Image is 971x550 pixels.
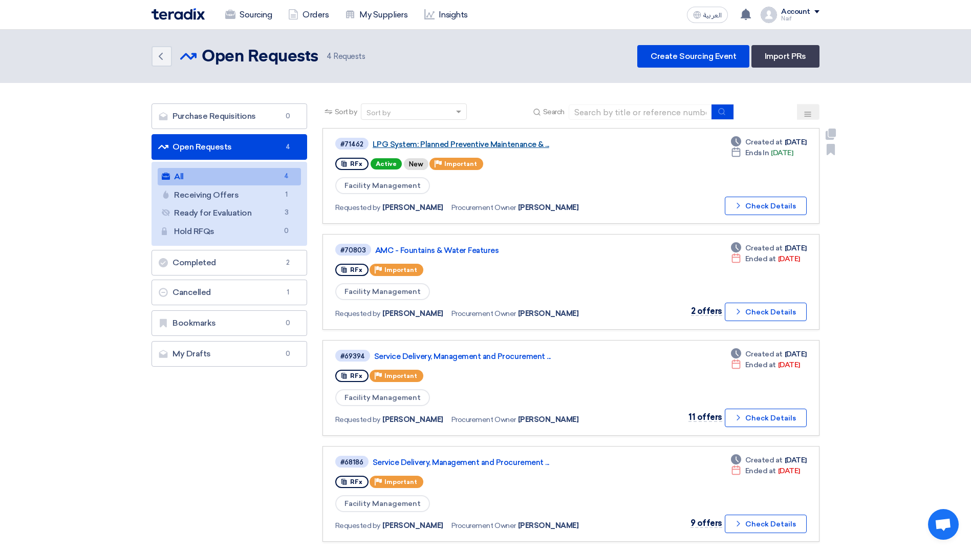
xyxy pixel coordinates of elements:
[158,186,301,204] a: Receiving Offers
[451,308,516,319] span: Procurement Owner
[280,226,293,237] span: 0
[366,108,391,118] div: Sort by
[374,352,630,361] a: Service Delivery, Management and Procurement ...
[731,349,807,359] div: [DATE]
[327,52,332,61] span: 4
[451,414,516,425] span: Procurement Owner
[373,458,629,467] a: Service Delivery, Management and Procurement ...
[282,142,294,152] span: 4
[637,45,749,68] a: Create Sourcing Event
[518,308,579,319] span: [PERSON_NAME]
[725,515,807,533] button: Check Details
[745,455,783,466] span: Created at
[518,520,579,531] span: [PERSON_NAME]
[152,134,307,160] a: Open Requests4
[371,158,402,170] span: Active
[725,303,807,321] button: Check Details
[384,266,417,273] span: Important
[337,4,416,26] a: My Suppliers
[416,4,476,26] a: Insights
[280,189,293,200] span: 1
[350,266,362,273] span: RFx
[335,495,430,512] span: Facility Management
[335,107,357,117] span: Sort by
[350,478,362,485] span: RFx
[335,520,380,531] span: Requested by
[725,197,807,215] button: Check Details
[340,459,363,466] div: #68186
[703,12,722,19] span: العربية
[340,247,366,253] div: #70803
[745,253,776,264] span: Ended at
[280,4,337,26] a: Orders
[280,171,293,182] span: 4
[335,308,380,319] span: Requested by
[691,306,722,316] span: 2 offers
[282,349,294,359] span: 0
[745,137,783,147] span: Created at
[335,283,430,300] span: Facility Management
[384,372,417,379] span: Important
[751,45,819,68] a: Import PRs
[444,160,477,167] span: Important
[745,466,776,476] span: Ended at
[543,107,565,117] span: Search
[731,147,793,158] div: [DATE]
[518,202,579,213] span: [PERSON_NAME]
[202,47,318,67] h2: Open Requests
[282,287,294,298] span: 1
[928,509,959,540] div: Open chat
[152,8,205,20] img: Teradix logo
[687,7,728,23] button: العربية
[340,141,363,147] div: #71462
[781,8,810,16] div: Account
[382,520,443,531] span: [PERSON_NAME]
[158,168,301,185] a: All
[451,202,516,213] span: Procurement Owner
[731,466,800,476] div: [DATE]
[350,160,362,167] span: RFx
[745,147,769,158] span: Ends In
[731,359,800,370] div: [DATE]
[335,202,380,213] span: Requested by
[340,353,365,359] div: #69394
[280,207,293,218] span: 3
[282,258,294,268] span: 2
[688,412,722,422] span: 11 offers
[152,250,307,276] a: Completed2
[731,243,807,253] div: [DATE]
[350,372,362,379] span: RFx
[335,177,430,194] span: Facility Management
[731,137,807,147] div: [DATE]
[335,414,380,425] span: Requested by
[373,140,629,149] a: LPG System: Planned Preventive Maintenance & ...
[152,341,307,367] a: My Drafts0
[152,310,307,336] a: Bookmarks0
[731,253,800,264] div: [DATE]
[335,389,430,406] span: Facility Management
[745,349,783,359] span: Created at
[327,51,365,62] span: Requests
[725,409,807,427] button: Check Details
[152,103,307,129] a: Purchase Requisitions0
[382,202,443,213] span: [PERSON_NAME]
[152,280,307,305] a: Cancelled1
[282,111,294,121] span: 0
[518,414,579,425] span: [PERSON_NAME]
[451,520,516,531] span: Procurement Owner
[375,246,631,255] a: AMC - Fountains & Water Features
[691,518,722,528] span: 9 offers
[745,243,783,253] span: Created at
[158,204,301,222] a: Ready for Evaluation
[761,7,777,23] img: profile_test.png
[158,223,301,240] a: Hold RFQs
[781,16,819,22] div: Naif
[731,455,807,466] div: [DATE]
[382,414,443,425] span: [PERSON_NAME]
[745,359,776,370] span: Ended at
[282,318,294,328] span: 0
[569,104,712,120] input: Search by title or reference number
[382,308,443,319] span: [PERSON_NAME]
[384,478,417,485] span: Important
[404,158,428,170] div: New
